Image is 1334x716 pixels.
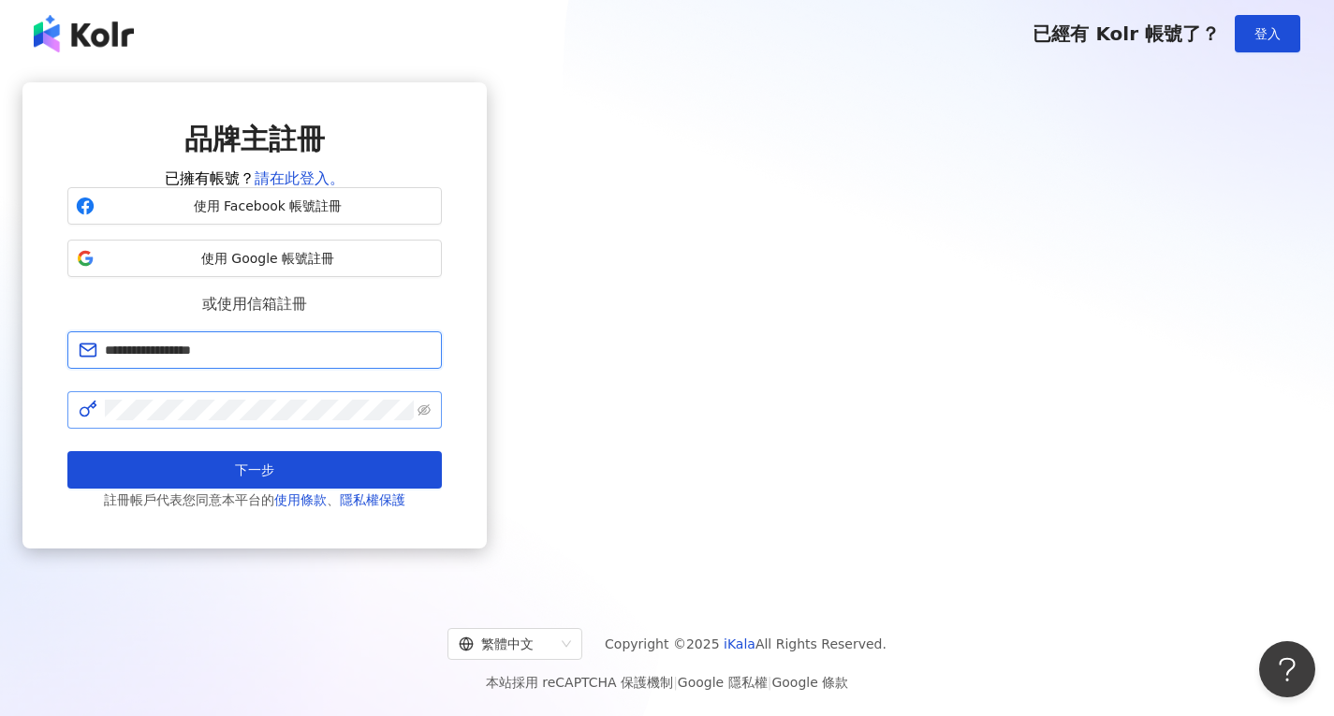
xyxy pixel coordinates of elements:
span: | [673,675,678,690]
span: 已擁有帳號？ [165,169,344,187]
a: 請在此登入。 [255,169,344,187]
span: 註冊帳戶代表您同意本平台的 、 [67,489,442,511]
a: Google 條款 [771,675,848,690]
a: Google 隱私權 [678,675,768,690]
button: 登入 [1235,15,1300,52]
span: 登入 [1254,26,1281,41]
span: | [768,675,772,690]
a: 使用條款 [274,492,327,507]
a: 隱私權保護 [340,492,405,507]
button: 下一步 [67,451,442,489]
span: 品牌主註冊 [184,123,325,155]
iframe: Help Scout Beacon - Open [1259,641,1315,697]
span: 使用 Google 帳號註冊 [102,250,433,269]
a: iKala [724,636,755,651]
span: 下一步 [235,462,274,477]
div: 繁體中文 [459,629,554,659]
span: 或使用信箱註冊 [187,292,322,315]
span: eye-invisible [418,403,431,416]
img: logo [34,15,134,52]
button: 使用 Google 帳號註冊 [67,240,442,277]
button: 使用 Facebook 帳號註冊 [67,187,442,225]
span: 本站採用 reCAPTCHA 保護機制 [486,671,848,694]
span: Copyright © 2025 All Rights Reserved. [605,633,887,655]
span: 已經有 Kolr 帳號了？ [1033,22,1220,45]
span: 使用 Facebook 帳號註冊 [102,197,433,216]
